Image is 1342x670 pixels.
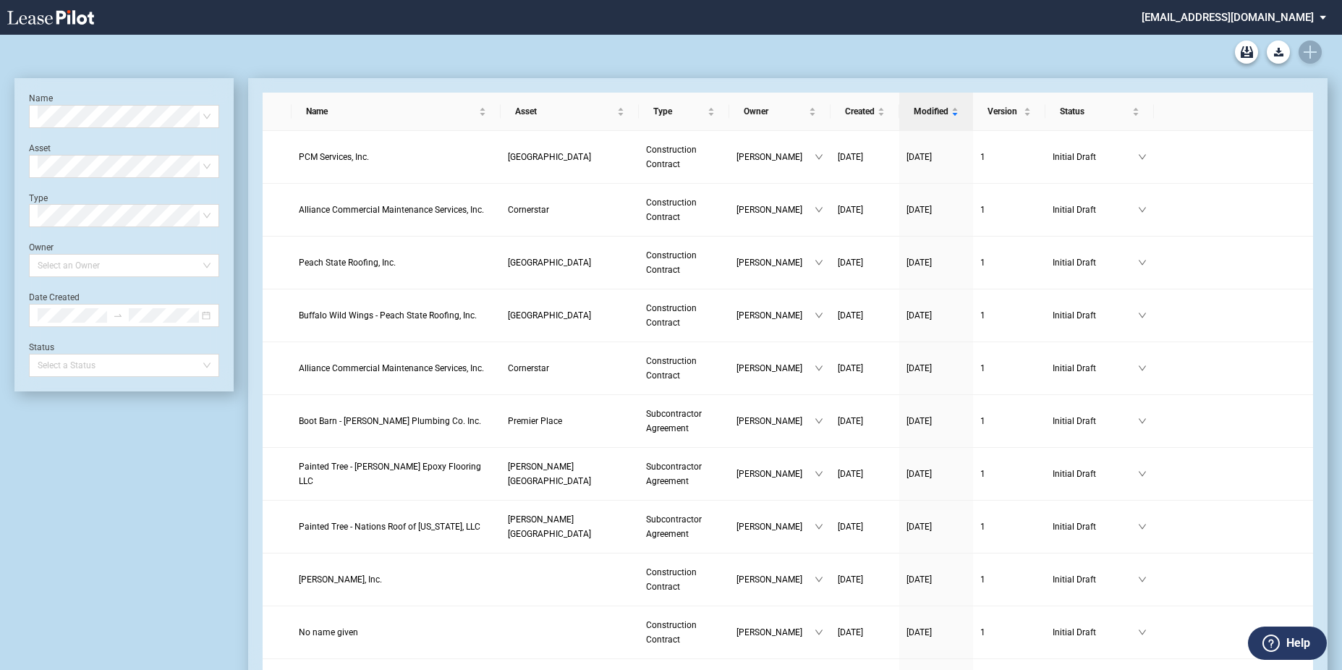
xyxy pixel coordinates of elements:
[736,308,815,323] span: [PERSON_NAME]
[906,363,932,373] span: [DATE]
[845,104,875,119] span: Created
[1286,634,1310,653] label: Help
[1138,311,1147,320] span: down
[299,205,484,215] span: Alliance Commercial Maintenance Services, Inc.
[1262,41,1294,64] md-menu: Download Blank Form List
[736,203,815,217] span: [PERSON_NAME]
[906,152,932,162] span: [DATE]
[906,574,932,585] span: [DATE]
[646,567,697,592] span: Construction Contract
[646,565,722,594] a: Construction Contract
[906,414,966,428] a: [DATE]
[646,145,697,169] span: Construction Contract
[299,308,494,323] a: Buffalo Wild Wings - Peach State Roofing, Inc.
[906,416,932,426] span: [DATE]
[1053,203,1138,217] span: Initial Draft
[1053,572,1138,587] span: Initial Draft
[906,361,966,376] a: [DATE]
[906,310,932,321] span: [DATE]
[646,356,697,381] span: Construction Contract
[515,104,614,119] span: Asset
[980,625,1038,640] a: 1
[29,292,80,302] label: Date Created
[815,311,823,320] span: down
[736,255,815,270] span: [PERSON_NAME]
[299,625,494,640] a: No name given
[980,522,985,532] span: 1
[646,195,722,224] a: Construction Contract
[646,462,702,486] span: Subcontractor Agreement
[838,363,863,373] span: [DATE]
[838,469,863,479] span: [DATE]
[29,193,48,203] label: Type
[1053,361,1138,376] span: Initial Draft
[299,627,358,637] span: No name given
[299,152,369,162] span: PCM Services, Inc.
[299,459,494,488] a: Painted Tree - [PERSON_NAME] Epoxy Flooring LLC
[508,258,591,268] span: Flamingo Falls
[838,152,863,162] span: [DATE]
[980,414,1038,428] a: 1
[980,150,1038,164] a: 1
[988,104,1021,119] span: Version
[646,409,702,433] span: Subcontractor Agreement
[1053,255,1138,270] span: Initial Draft
[980,574,985,585] span: 1
[736,467,815,481] span: [PERSON_NAME]
[1138,153,1147,161] span: down
[838,258,863,268] span: [DATE]
[299,462,481,486] span: Painted Tree - Brady Epoxy Flooring LLC
[646,514,702,539] span: Subcontractor Agreement
[646,354,722,383] a: Construction Contract
[815,364,823,373] span: down
[646,198,697,222] span: Construction Contract
[980,363,985,373] span: 1
[1138,364,1147,373] span: down
[815,153,823,161] span: down
[508,308,632,323] a: [GEOGRAPHIC_DATA]
[646,250,697,275] span: Construction Contract
[914,104,948,119] span: Modified
[906,520,966,534] a: [DATE]
[838,150,892,164] a: [DATE]
[744,104,806,119] span: Owner
[1138,575,1147,584] span: down
[838,572,892,587] a: [DATE]
[838,361,892,376] a: [DATE]
[646,618,722,647] a: Construction Contract
[299,572,494,587] a: [PERSON_NAME], Inc.
[831,93,899,131] th: Created
[906,150,966,164] a: [DATE]
[508,205,549,215] span: Cornerstar
[973,93,1045,131] th: Version
[646,303,697,328] span: Construction Contract
[1138,470,1147,478] span: down
[299,310,477,321] span: Buffalo Wild Wings - Peach State Roofing, Inc.
[838,627,863,637] span: [DATE]
[736,520,815,534] span: [PERSON_NAME]
[646,143,722,171] a: Construction Contract
[906,258,932,268] span: [DATE]
[1060,104,1129,119] span: Status
[299,150,494,164] a: PCM Services, Inc.
[653,104,705,119] span: Type
[815,417,823,425] span: down
[1248,627,1327,660] button: Help
[508,203,632,217] a: Cornerstar
[899,93,973,131] th: Modified
[508,462,591,486] span: Powell Center
[1045,93,1154,131] th: Status
[29,143,51,153] label: Asset
[1053,308,1138,323] span: Initial Draft
[980,572,1038,587] a: 1
[906,255,966,270] a: [DATE]
[980,308,1038,323] a: 1
[299,522,480,532] span: Painted Tree - Nations Roof of Ohio, LLC
[1267,41,1290,64] button: Download Blank Form
[906,627,932,637] span: [DATE]
[736,361,815,376] span: [PERSON_NAME]
[508,255,632,270] a: [GEOGRAPHIC_DATA]
[508,310,591,321] span: Fayetteville Pavilion
[980,258,985,268] span: 1
[508,152,591,162] span: Penn Mar Shopping Center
